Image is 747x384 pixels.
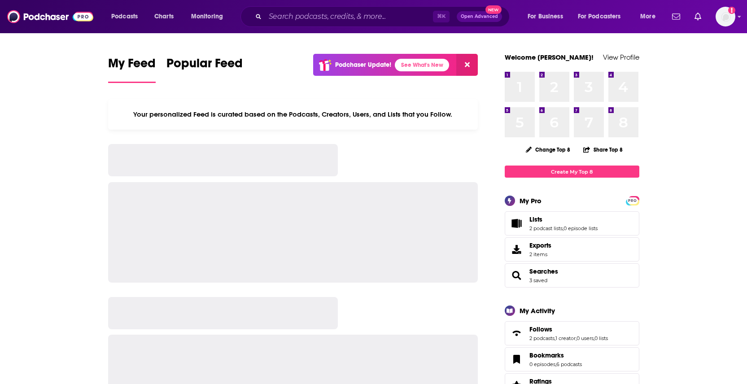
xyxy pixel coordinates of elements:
[594,335,594,341] span: ,
[555,361,556,367] span: ,
[505,166,639,178] a: Create My Top 8
[166,56,243,76] span: Popular Feed
[594,335,608,341] a: 0 lists
[185,9,235,24] button: open menu
[505,263,639,288] span: Searches
[728,7,735,14] svg: Add a profile image
[395,59,449,71] a: See What's New
[529,325,608,333] a: Follows
[461,14,498,19] span: Open Advanced
[572,9,634,24] button: open menu
[529,215,542,223] span: Lists
[578,10,621,23] span: For Podcasters
[508,243,526,256] span: Exports
[166,56,243,83] a: Popular Feed
[668,9,684,24] a: Show notifications dropdown
[603,53,639,61] a: View Profile
[508,327,526,340] a: Follows
[627,197,638,204] a: PRO
[529,351,564,359] span: Bookmarks
[108,99,478,130] div: Your personalized Feed is curated based on the Podcasts, Creators, Users, and Lists that you Follow.
[577,335,594,341] a: 0 users
[529,215,598,223] a: Lists
[335,61,391,69] p: Podchaser Update!
[555,335,555,341] span: ,
[528,10,563,23] span: For Business
[508,217,526,230] a: Lists
[433,11,450,22] span: ⌘ K
[529,267,558,275] a: Searches
[520,196,542,205] div: My Pro
[521,9,574,24] button: open menu
[265,9,433,24] input: Search podcasts, credits, & more...
[529,351,582,359] a: Bookmarks
[529,277,547,284] a: 3 saved
[457,11,502,22] button: Open AdvancedNew
[529,251,551,257] span: 2 items
[716,7,735,26] span: Logged in as BerkMarc
[508,269,526,282] a: Searches
[154,10,174,23] span: Charts
[716,7,735,26] button: Show profile menu
[7,8,93,25] img: Podchaser - Follow, Share and Rate Podcasts
[108,56,156,83] a: My Feed
[583,141,623,158] button: Share Top 8
[529,361,555,367] a: 0 episodes
[508,353,526,366] a: Bookmarks
[149,9,179,24] a: Charts
[108,56,156,76] span: My Feed
[556,361,582,367] a: 6 podcasts
[505,237,639,262] a: Exports
[529,241,551,249] span: Exports
[555,335,576,341] a: 1 creator
[529,335,555,341] a: 2 podcasts
[111,10,138,23] span: Podcasts
[191,10,223,23] span: Monitoring
[520,306,555,315] div: My Activity
[564,225,598,231] a: 0 episode lists
[505,53,594,61] a: Welcome [PERSON_NAME]!
[505,211,639,236] span: Lists
[529,325,552,333] span: Follows
[563,225,564,231] span: ,
[485,5,502,14] span: New
[640,10,655,23] span: More
[576,335,577,341] span: ,
[520,144,576,155] button: Change Top 8
[691,9,705,24] a: Show notifications dropdown
[105,9,149,24] button: open menu
[505,321,639,345] span: Follows
[249,6,518,27] div: Search podcasts, credits, & more...
[634,9,667,24] button: open menu
[505,347,639,371] span: Bookmarks
[716,7,735,26] img: User Profile
[529,225,563,231] a: 2 podcast lists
